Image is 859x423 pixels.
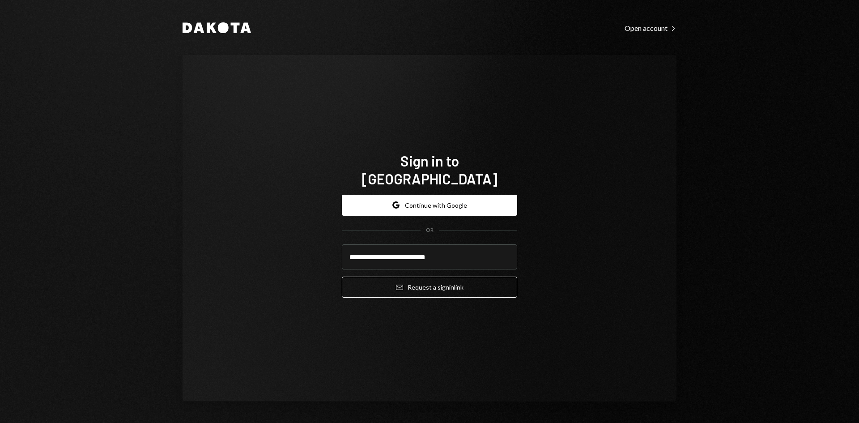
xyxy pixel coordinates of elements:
h1: Sign in to [GEOGRAPHIC_DATA] [342,152,517,188]
button: Continue with Google [342,195,517,216]
div: Open account [625,24,676,33]
button: Request a signinlink [342,277,517,298]
div: OR [426,226,434,234]
a: Open account [625,23,676,33]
